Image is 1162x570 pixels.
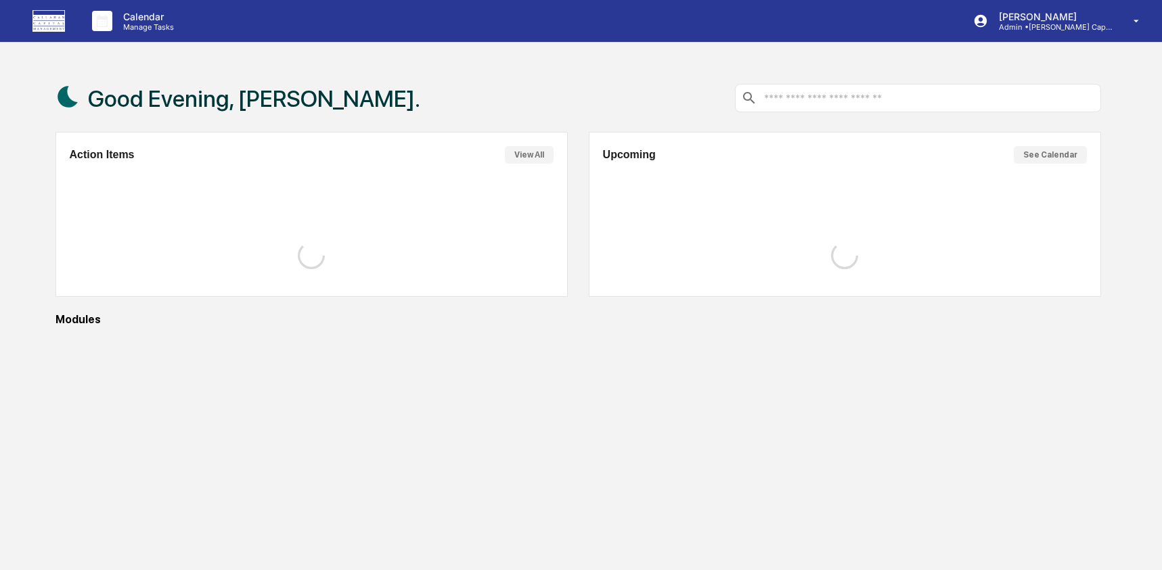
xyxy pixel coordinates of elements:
h2: Upcoming [603,149,656,161]
p: [PERSON_NAME] [988,11,1114,22]
img: logo [32,10,65,32]
p: Manage Tasks [112,22,181,32]
p: Admin • [PERSON_NAME] Capital [988,22,1114,32]
button: See Calendar [1014,146,1087,164]
p: Calendar [112,11,181,22]
h1: Good Evening, [PERSON_NAME]. [88,85,420,112]
div: Modules [55,313,1101,326]
h2: Action Items [70,149,135,161]
button: View All [505,146,554,164]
